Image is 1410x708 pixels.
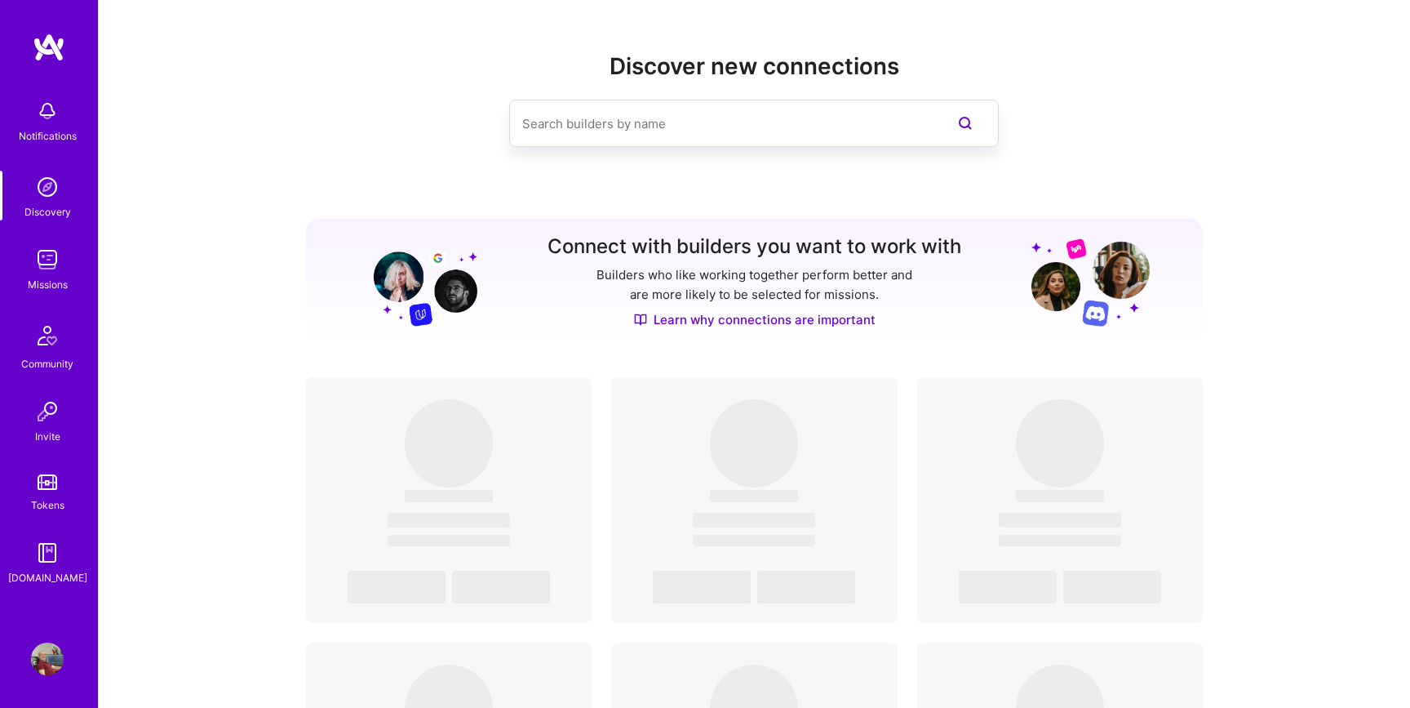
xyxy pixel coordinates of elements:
div: Notifications [19,127,77,145]
span: ‌ [693,535,815,546]
h2: Discover new connections [306,53,1204,80]
img: Community [28,316,67,355]
span: ‌ [405,399,493,488]
span: ‌ [348,571,446,603]
img: guide book [31,537,64,569]
span: ‌ [1063,571,1161,603]
span: ‌ [999,535,1121,546]
p: Builders who like working together perform better and are more likely to be selected for missions. [593,265,916,305]
span: ‌ [388,535,510,546]
div: Invite [35,428,60,445]
i: icon SearchPurple [956,114,975,133]
span: ‌ [710,399,798,488]
img: User Avatar [31,643,64,675]
div: Tokens [31,496,64,514]
span: ‌ [693,513,815,528]
input: Search builders by name [522,103,920,145]
span: ‌ [1016,399,1104,488]
span: ‌ [1016,490,1104,502]
img: logo [33,33,65,62]
h3: Connect with builders you want to work with [548,235,961,259]
img: teamwork [31,243,64,276]
a: User Avatar [27,643,68,675]
div: Community [21,355,73,372]
img: Grow your network [1031,238,1150,327]
span: ‌ [959,571,1057,603]
span: ‌ [405,490,493,502]
img: Discover [634,313,647,327]
span: ‌ [710,490,798,502]
img: Invite [31,395,64,428]
span: ‌ [999,513,1121,528]
span: ‌ [452,571,550,603]
img: tokens [38,474,57,490]
a: Learn why connections are important [634,311,876,328]
span: ‌ [388,513,510,528]
div: [DOMAIN_NAME] [8,569,87,586]
img: Grow your network [359,237,477,327]
img: discovery [31,171,64,203]
div: Discovery [24,203,71,220]
span: ‌ [757,571,855,603]
span: ‌ [653,571,751,603]
img: bell [31,95,64,127]
div: Missions [28,276,68,293]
